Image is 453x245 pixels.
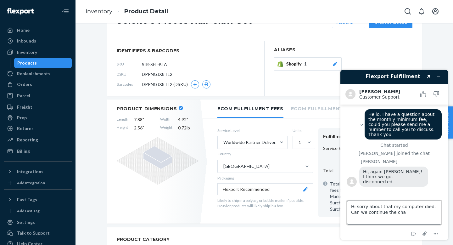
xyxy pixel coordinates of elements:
[4,195,72,205] button: Fast Tags
[15,4,28,10] span: Chat
[59,5,72,18] button: Close Navigation
[17,230,50,236] div: Talk to Support
[14,58,72,68] a: Products
[293,128,313,133] label: Units
[17,71,50,77] div: Replenishments
[217,151,231,157] div: Country
[4,135,72,145] a: Reporting
[17,197,37,203] div: Fast Tags
[17,60,37,66] div: Products
[217,128,288,133] label: Service Level
[160,117,172,123] span: Width
[323,145,353,151] p: Service & Units
[17,27,30,33] div: Home
[142,81,188,88] span: DPPNGJX8TL2 (DSKU)
[17,180,45,185] div: Add Integration
[134,117,154,123] span: 7.88
[86,8,112,15] a: Inventory
[217,175,313,181] p: Packaging
[117,117,128,123] span: Length
[4,123,72,134] a: Returns
[142,71,172,77] span: DPPNGJX8TL2
[223,139,279,145] div: Worldwide Partner Delivered Duty Paid
[160,125,172,131] span: Weight
[415,5,428,18] button: Open notifications
[117,61,142,67] span: SKU
[274,48,412,52] h2: Aliases
[17,38,36,44] div: Inbounds
[4,91,72,101] a: Parcel
[217,100,283,118] li: Ecom Fulfillment Fees
[17,93,30,99] div: Parcel
[323,168,333,174] p: Total
[4,113,72,123] a: Prep
[4,167,72,177] button: Integrations
[4,79,72,89] a: Orders
[134,125,154,131] span: 2.56
[17,81,32,88] div: Orders
[330,181,407,212] span: Total does not include fees for: Value Added Services, Marketplaces Carrier Restrictions Surcharg...
[117,82,142,87] span: Barcodes
[4,179,72,187] a: Add Integration
[117,106,177,111] h2: Product Dimensions
[117,48,255,54] span: identifiers & barcodes
[17,104,32,110] div: Freight
[291,100,383,117] li: Ecom Fulfillment Storage Fees
[223,163,270,169] div: [GEOGRAPHIC_DATA]
[17,115,27,121] div: Prep
[17,125,34,132] div: Returns
[81,2,173,21] ol: breadcrumbs
[4,146,72,156] a: Billing
[7,8,34,14] img: Flexport logo
[217,198,313,208] p: Likely to ship in a polybag or bubble mailer if possible. Heavier products will likely ship in a ...
[4,207,72,215] a: Add Fast Tag
[17,219,35,225] div: Settings
[4,25,72,35] a: Home
[4,47,72,57] a: Inventory
[304,61,307,67] span: 1
[17,148,30,154] div: Billing
[299,139,301,145] div: 1
[401,5,414,18] button: Open Search Box
[17,137,38,143] div: Reporting
[323,133,407,140] div: Fulfillment Cost
[143,125,144,130] span: "
[17,168,43,175] div: Integrations
[178,125,199,131] span: 0.72 lb
[335,65,453,245] iframe: Find more information here
[17,208,40,214] div: Add Fast Tag
[117,234,170,245] h2: PRODUCT CATEGORY
[4,228,72,238] button: Talk to Support
[117,125,128,131] span: Height
[124,8,168,15] a: Product Detail
[117,71,142,77] span: DSKU
[217,183,313,195] button: Flexport Recommended
[4,69,72,79] a: Replenishments
[178,117,199,123] span: 4.92
[187,117,188,122] span: "
[429,5,442,18] button: Open account menu
[4,36,72,46] a: Inbounds
[274,57,342,71] button: Shopify1
[4,102,72,112] a: Freight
